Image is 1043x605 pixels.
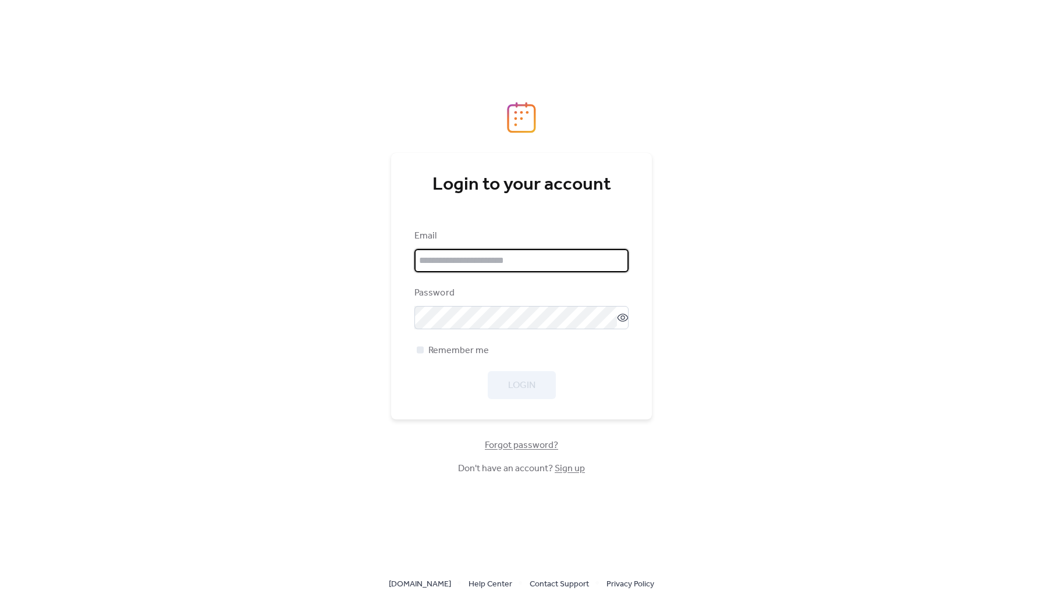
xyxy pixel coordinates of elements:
a: Privacy Policy [606,576,654,591]
a: Contact Support [530,576,589,591]
div: Login to your account [414,173,629,197]
span: Help Center [469,578,512,592]
span: Contact Support [530,578,589,592]
a: [DOMAIN_NAME] [389,576,451,591]
div: Email [414,229,626,243]
img: logo [507,102,536,133]
a: Sign up [555,460,585,478]
span: Forgot password? [485,439,558,453]
a: Forgot password? [485,442,558,449]
a: Help Center [469,576,512,591]
span: Don't have an account? [458,462,585,476]
span: Privacy Policy [606,578,654,592]
span: [DOMAIN_NAME] [389,578,451,592]
div: Password [414,286,626,300]
span: Remember me [428,344,489,358]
